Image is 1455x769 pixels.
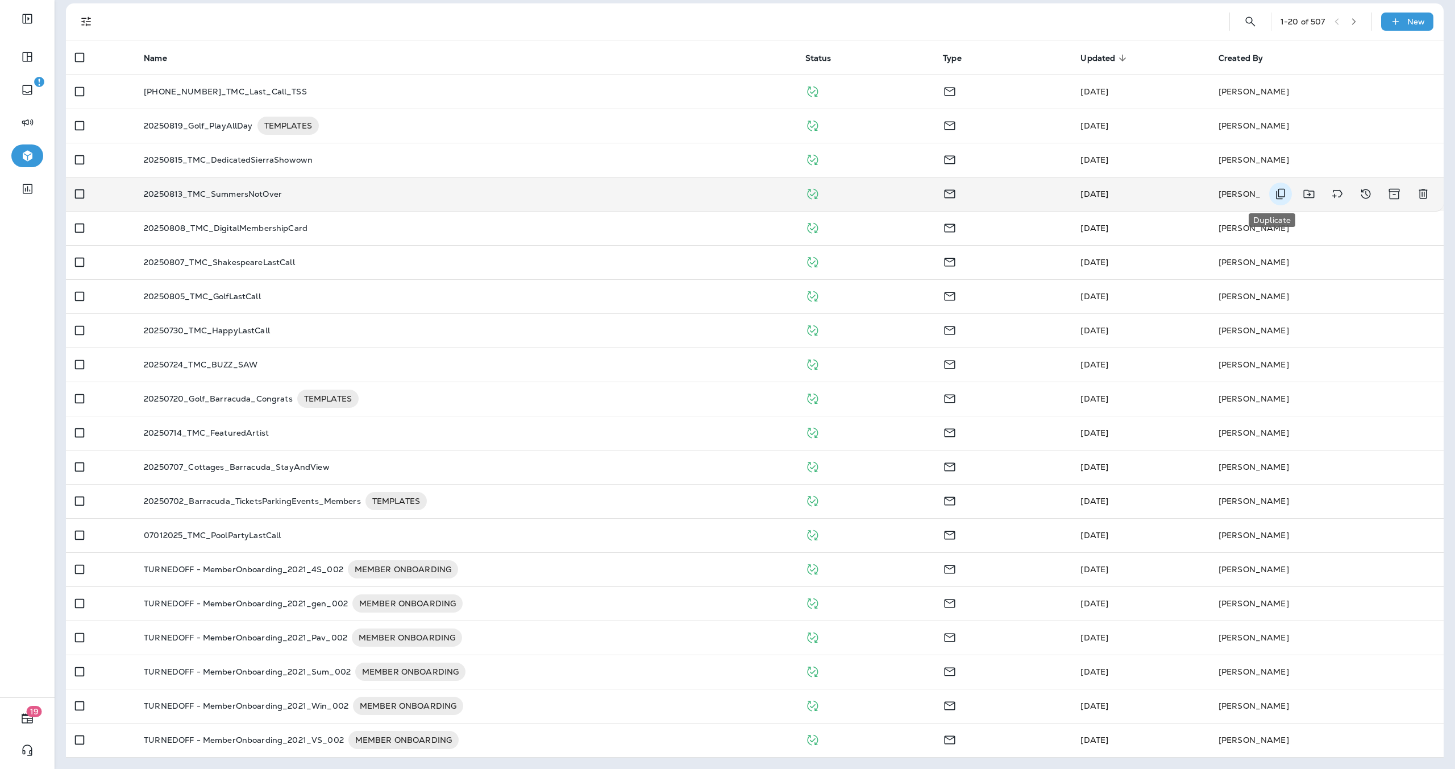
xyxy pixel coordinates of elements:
span: Johanna Bell [1080,291,1108,301]
span: Updated [1080,53,1115,63]
td: [PERSON_NAME] [1209,211,1444,245]
span: Email [943,290,957,300]
td: [PERSON_NAME] [1209,313,1444,348]
span: Colin Lygren [1080,223,1108,233]
span: Johanna Bell [1080,189,1108,199]
td: [PERSON_NAME] [1209,245,1444,279]
span: Published [805,154,820,164]
p: New [1407,17,1425,26]
span: Updated [1080,53,1130,63]
span: Status [805,53,846,63]
span: 19 [27,706,42,717]
p: 20250815_TMC_DedicatedSierraShowown [144,155,313,164]
button: Move to folder [1298,183,1320,205]
span: Published [805,461,820,471]
span: Published [805,665,820,676]
span: Published [805,119,820,130]
span: Email [943,631,957,642]
span: Johanna Bell [1080,325,1108,336]
div: MEMBER ONBOARDING [348,560,458,578]
td: [PERSON_NAME] [1209,143,1444,177]
td: [PERSON_NAME] [1209,348,1444,382]
p: TURNEDOFF - MemberOnboarding_2021_Pav_002 [144,629,347,647]
td: [PERSON_NAME] [1209,518,1444,552]
button: Archive [1383,183,1406,205]
span: Email [943,495,957,505]
span: TEMPLATES [297,393,359,404]
span: Email [943,563,957,573]
span: Colin Lygren [1080,462,1108,472]
span: Colin Lygren [1080,564,1108,574]
span: Published [805,256,820,266]
span: Email [943,427,957,437]
span: Published [805,427,820,437]
span: Email [943,324,957,334]
span: Published [805,529,820,539]
span: Email [943,529,957,539]
span: MEMBER ONBOARDING [352,598,463,609]
span: Published [805,392,820,403]
td: [PERSON_NAME] [1209,450,1444,484]
span: Email [943,188,957,198]
span: Email [943,700,957,710]
td: [PERSON_NAME] [1209,177,1375,211]
span: Email [943,85,957,96]
p: 07012025_TMC_PoolPartyLastCall [144,531,281,540]
span: Published [805,85,820,96]
p: 20250730_TMC_HappyLastCall [144,326,270,335]
span: TEMPLATES [365,495,427,507]
button: Duplicate [1269,183,1292,205]
span: Published [805,734,820,744]
p: 20250714_TMC_FeaturedArtist [144,428,269,437]
button: 19 [11,707,43,730]
span: Published [805,222,820,232]
p: 20250805_TMC_GolfLastCall [144,292,261,301]
td: [PERSON_NAME] [1209,689,1444,723]
span: TEMPLATES [257,120,319,131]
span: Johanna Bell [1080,86,1108,97]
td: [PERSON_NAME] [1209,279,1444,313]
td: [PERSON_NAME] [1209,75,1444,109]
p: 20250707_Cottages_Barracuda_StayAndView [144,462,329,472]
td: [PERSON_NAME] [1209,382,1444,416]
span: Created By [1219,53,1263,63]
p: 20250702_Barracuda_TicketsParkingEvents_Members [144,492,361,510]
button: Search Templates [1239,10,1262,33]
span: Published [805,290,820,300]
span: Colin Lygren [1080,735,1108,745]
span: Name [144,53,182,63]
div: MEMBER ONBOARDING [352,594,463,613]
span: Email [943,119,957,130]
span: Email [943,665,957,676]
span: Colin Lygren [1080,394,1108,404]
span: Email [943,597,957,607]
span: Published [805,563,820,573]
span: Type [943,53,962,63]
p: 20250813_TMC_SummersNotOver [144,189,282,199]
span: Published [805,495,820,505]
span: Johanna Bell [1080,257,1108,267]
span: Johanna Bell [1080,359,1108,370]
p: TURNEDOFF - MemberOnboarding_2021_Sum_002 [144,663,351,681]
p: TURNEDOFF - MemberOnboarding_2021_Win_002 [144,697,348,715]
button: Filters [75,10,98,33]
p: 20250720_Golf_Barracuda_Congrats [144,390,292,408]
span: MEMBER ONBOARDING [348,564,458,575]
span: Email [943,154,957,164]
span: Published [805,597,820,607]
span: Published [805,324,820,334]
span: Colin Lygren [1080,598,1108,609]
span: Johanna Bell [1080,428,1108,438]
td: [PERSON_NAME] [1209,484,1444,518]
p: 20250807_TMC_ShakespeareLastCall [144,258,294,267]
span: MEMBER ONBOARDING [348,734,459,746]
span: MEMBER ONBOARDING [355,666,465,677]
span: Colin Lygren [1080,496,1108,506]
td: [PERSON_NAME] [1209,621,1444,655]
td: [PERSON_NAME] [1209,416,1444,450]
button: View Changelog [1354,183,1377,205]
td: [PERSON_NAME] [1209,109,1444,143]
span: Email [943,256,957,266]
div: MEMBER ONBOARDING [348,731,459,749]
span: Johanna Bell [1080,530,1108,540]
